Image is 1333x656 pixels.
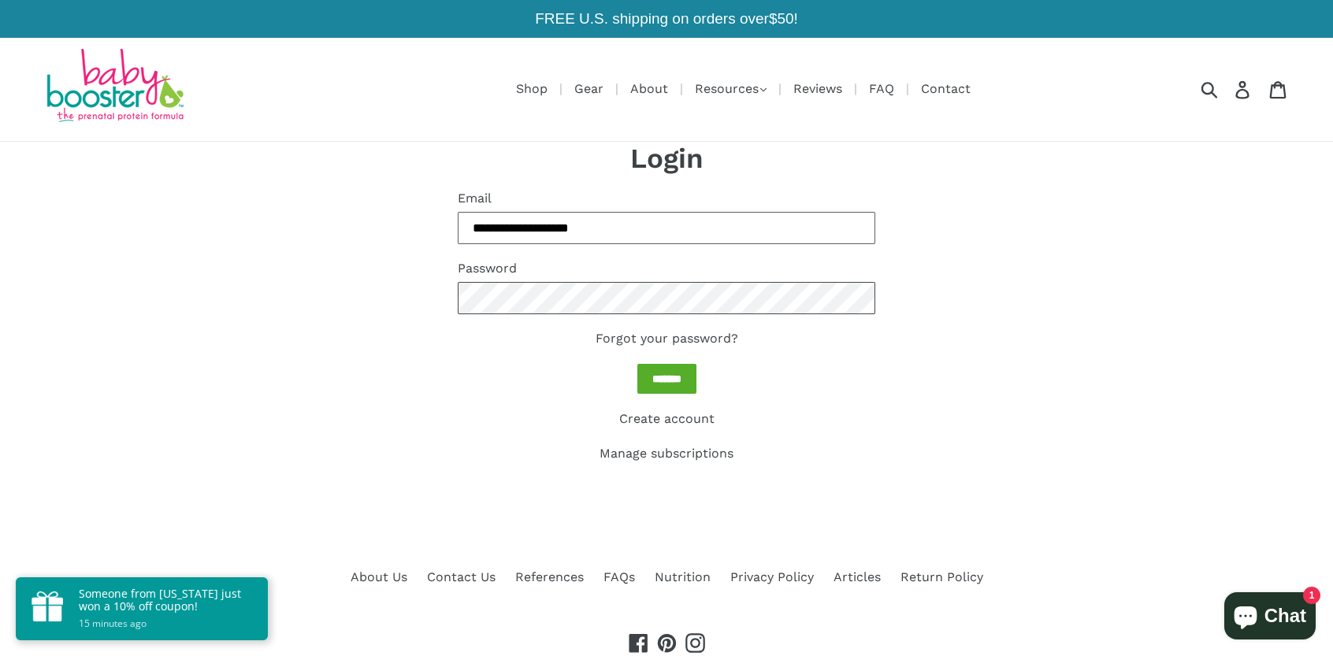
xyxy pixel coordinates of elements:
[458,189,875,208] label: Email
[515,569,584,584] a: References
[1206,72,1249,106] input: Search
[769,10,778,27] span: $
[79,587,252,613] p: Someone from [US_STATE] just won a 10% off coupon!
[79,617,252,631] small: 15 minutes ago
[458,142,875,175] h1: Login
[32,591,63,622] img: gift.png
[427,569,496,584] a: Contact Us
[785,79,850,98] a: Reviews
[900,569,983,584] a: Return Policy
[913,79,978,98] a: Contact
[508,79,555,98] a: Shop
[777,10,793,27] span: 50
[655,569,711,584] a: Nutrition
[596,331,738,346] a: Forgot your password?
[458,259,875,278] label: Password
[603,569,635,584] a: FAQs
[43,49,185,125] img: Baby Booster Prenatal Protein Supplements
[834,569,881,584] a: Articles
[622,79,676,98] a: About
[351,569,407,584] a: About Us
[600,446,733,461] a: Manage subscriptions
[619,411,715,426] a: Create account
[861,79,902,98] a: FAQ
[566,79,611,98] a: Gear
[730,569,814,584] a: Privacy Policy
[1220,592,1320,643] inbox-online-store-chat: Shopify online store chat
[687,77,774,101] button: Resources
